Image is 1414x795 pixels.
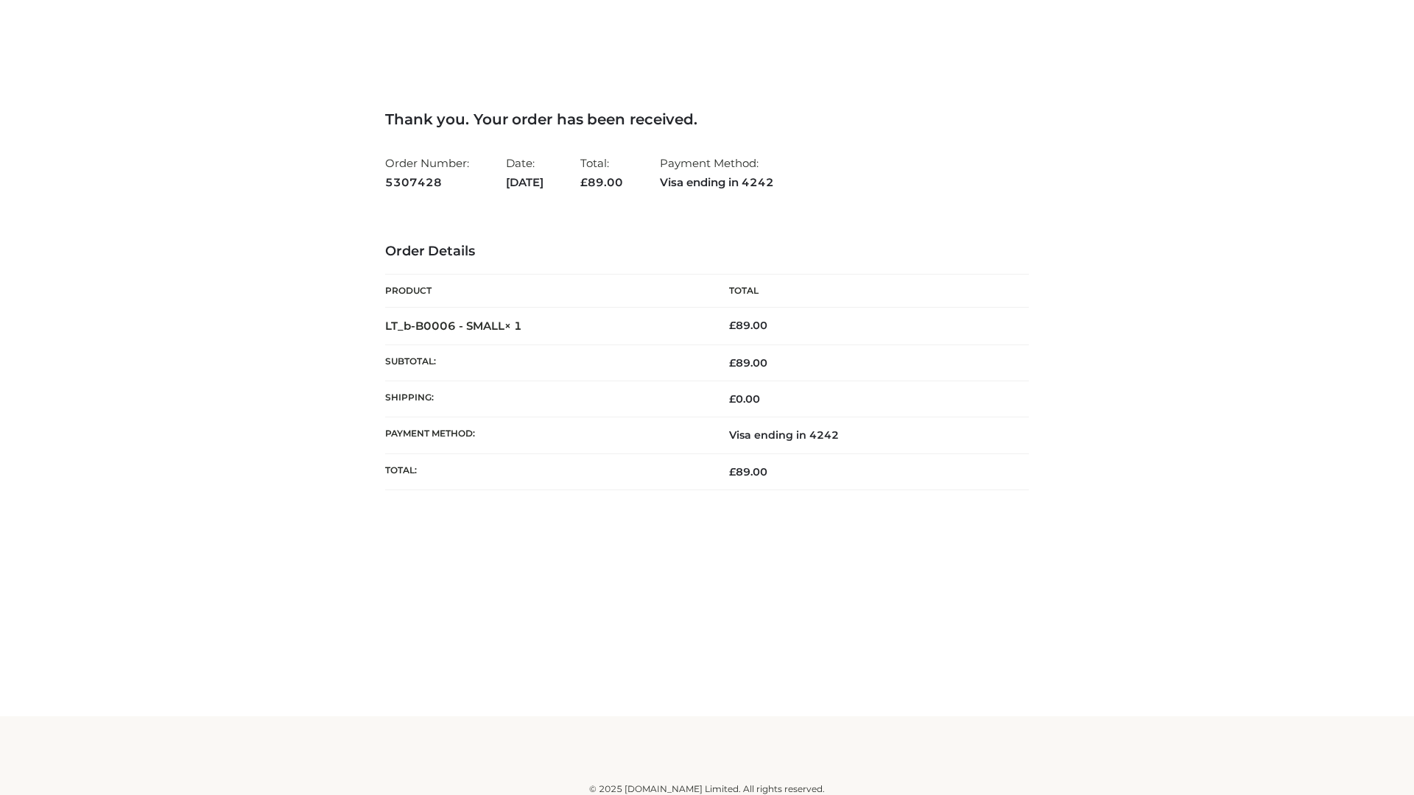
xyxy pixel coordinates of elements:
th: Shipping: [385,381,707,417]
span: £ [729,356,736,370]
span: 89.00 [729,465,767,478]
span: 89.00 [729,356,767,370]
li: Order Number: [385,150,469,195]
strong: Visa ending in 4242 [660,173,774,192]
li: Date: [506,150,544,195]
h3: Thank you. Your order has been received. [385,110,1029,128]
span: 89.00 [580,175,623,189]
th: Subtotal: [385,344,707,381]
span: £ [729,392,736,406]
h3: Order Details [385,244,1029,260]
span: £ [729,465,736,478]
strong: LT_b-B0006 - SMALL [385,319,522,333]
li: Total: [580,150,623,195]
strong: [DATE] [506,173,544,192]
span: £ [729,319,736,332]
th: Payment method: [385,417,707,453]
strong: 5307428 [385,173,469,192]
th: Product [385,275,707,308]
li: Payment Method: [660,150,774,195]
th: Total: [385,453,707,490]
th: Total [707,275,1029,308]
bdi: 89.00 [729,319,767,332]
span: £ [580,175,588,189]
bdi: 0.00 [729,392,760,406]
strong: × 1 [504,319,522,333]
td: Visa ending in 4242 [707,417,1029,453]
